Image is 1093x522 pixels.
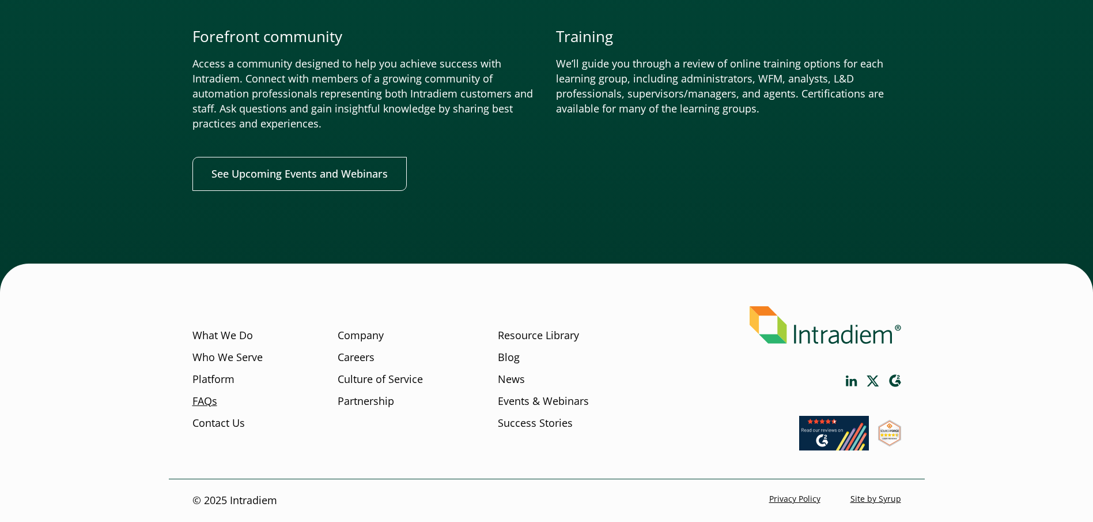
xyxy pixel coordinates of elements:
[556,26,901,47] p: Training
[192,26,538,47] p: Forefront community
[192,415,245,430] a: Contact Us
[769,493,820,504] a: Privacy Policy
[192,394,217,409] a: FAQs
[192,493,277,508] p: © 2025 Intradiem
[878,435,901,449] a: Link opens in a new window
[192,350,263,365] a: Who We Serve
[498,350,520,365] a: Blog
[850,493,901,504] a: Site by Syrup
[498,328,579,343] a: Resource Library
[192,57,538,132] p: Access a community designed to help you achieve success with Intradiem. Connect with members of a...
[338,372,423,387] a: Culture of Service
[498,415,573,430] a: Success Stories
[878,420,901,446] img: SourceForge User Reviews
[192,157,407,191] a: See Upcoming Events and Webinars
[799,440,869,453] a: Link opens in a new window
[888,374,901,388] a: Link opens in a new window
[799,416,869,450] img: Read our reviews on G2
[750,306,901,344] img: Intradiem
[338,394,394,409] a: Partnership
[867,375,879,386] a: Link opens in a new window
[498,372,525,387] a: News
[556,57,901,117] p: We’ll guide you through a review of online training options for each learning group, including ad...
[192,328,253,343] a: What We Do
[192,372,235,387] a: Platform
[338,350,375,365] a: Careers
[498,394,589,409] a: Events & Webinars
[338,328,384,343] a: Company
[846,375,857,386] a: Link opens in a new window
